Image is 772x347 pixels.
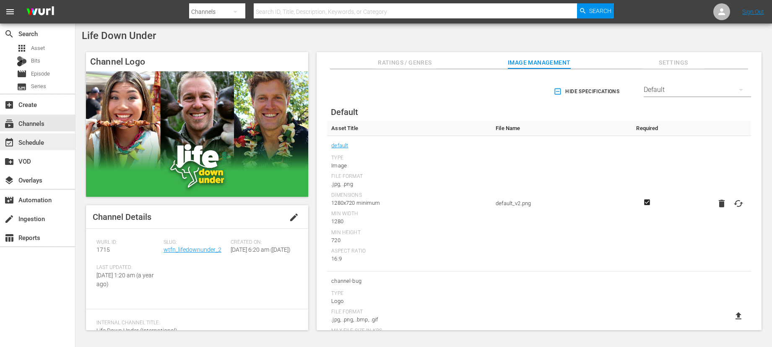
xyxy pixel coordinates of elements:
span: Asset [31,44,45,52]
span: Ingestion [4,214,14,224]
span: Episode [17,69,27,79]
span: Hide Specifications [555,87,619,96]
div: 1280 [331,217,487,226]
span: Settings [642,57,705,68]
span: Wurl ID: [96,239,159,246]
div: Type [331,290,487,297]
div: 1280x720 minimum [331,199,487,207]
span: Schedule [4,138,14,148]
a: Sign Out [742,8,764,15]
span: Last Updated: [96,264,159,271]
span: VOD [4,157,14,167]
div: Logo [331,297,487,305]
div: .jpg, .png [331,180,487,188]
span: Overlays [4,175,14,185]
span: Search [589,3,611,18]
span: Asset [17,43,27,53]
a: wtfn_lifedownunder_2 [164,246,221,253]
div: Min Height [331,230,487,236]
span: menu [5,7,15,17]
div: 720 [331,236,487,245]
button: Search [577,3,614,18]
div: File Format [331,173,487,180]
div: Max File Size In Kbs [331,328,487,334]
span: Life Down Under (International) [96,327,177,334]
span: Reports [4,233,14,243]
span: [DATE] 6:20 am ([DATE]) [231,246,291,253]
div: .jpg, .png, .bmp, .gif [331,316,487,324]
svg: Required [642,198,652,206]
button: Hide Specifications [552,80,623,103]
div: File Format [331,309,487,316]
span: Episode [31,70,50,78]
span: Image Management [508,57,571,68]
span: Automation [4,195,14,205]
span: channel-bug [331,276,487,287]
img: ans4CAIJ8jUAAAAAAAAAAAAAAAAAAAAAAAAgQb4GAAAAAAAAAAAAAAAAAAAAAAAAJMjXAAAAAAAAAAAAAAAAAAAAAAAAgAT5G... [20,2,60,22]
h4: Channel Logo [86,52,308,71]
a: default [331,140,348,151]
span: Create [4,100,14,110]
span: Created On: [231,239,294,246]
div: Min Width [331,211,487,217]
th: File Name [491,121,630,136]
span: Channels [4,119,14,129]
img: Life Down Under [86,71,308,196]
span: Channel Details [93,212,151,222]
div: Image [331,162,487,170]
td: default_v2.png [491,136,630,271]
button: edit [284,207,304,227]
th: Asset Title [327,121,491,136]
span: Default [331,107,358,117]
div: Default [644,78,751,102]
span: Bits [31,57,40,65]
th: Required [630,121,664,136]
span: Slug: [164,239,226,246]
span: Series [17,82,27,92]
span: [DATE] 1:20 am (a year ago) [96,272,154,287]
span: Life Down Under [82,30,156,42]
span: Ratings / Genres [373,57,436,68]
div: 16:9 [331,255,487,263]
div: Bits [17,56,27,66]
span: Search [4,29,14,39]
span: edit [289,212,299,222]
div: Type [331,155,487,162]
div: Aspect Ratio [331,248,487,255]
span: Series [31,82,46,91]
span: 1715 [96,246,110,253]
span: Internal Channel Title: [96,320,294,326]
div: Dimensions [331,192,487,199]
